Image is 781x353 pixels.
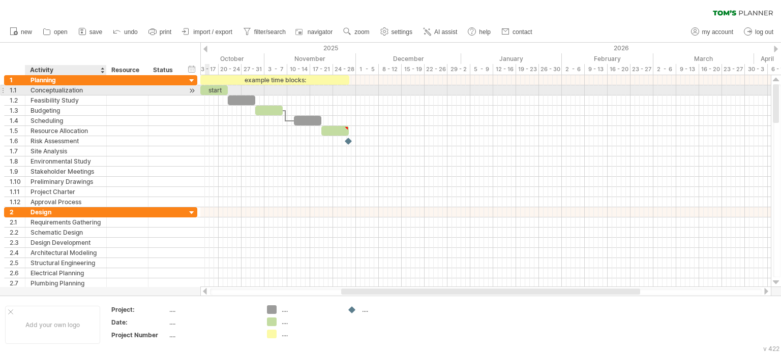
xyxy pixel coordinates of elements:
[10,248,25,258] div: 2.4
[513,28,532,36] span: contact
[31,85,101,95] div: Conceptualization
[159,53,264,64] div: October 2025
[31,238,101,247] div: Design Development
[31,268,101,278] div: Electrical Planning
[31,228,101,237] div: Schematic Design
[10,278,25,288] div: 2.7
[31,75,101,85] div: Planning
[111,65,142,75] div: Resource
[653,64,676,75] div: 2 - 6
[653,53,754,64] div: March 2026
[10,268,25,278] div: 2.6
[31,156,101,166] div: Environmental Study
[10,95,25,105] div: 1.2
[187,85,197,96] div: scroll to activity
[264,64,287,75] div: 3 - 7
[31,95,101,105] div: Feasibility Study
[146,25,174,39] a: print
[196,64,219,75] div: 13 - 17
[585,64,608,75] div: 9 - 13
[699,64,722,75] div: 16 - 20
[31,126,101,136] div: Resource Allocation
[356,64,379,75] div: 1 - 5
[308,28,333,36] span: navigator
[379,64,402,75] div: 8 - 12
[755,28,773,36] span: log out
[31,258,101,268] div: Structural Engineering
[310,64,333,75] div: 17 - 21
[5,306,100,344] div: Add your own logo
[31,116,101,125] div: Scheduling
[282,317,337,326] div: ....
[200,85,228,95] div: start
[241,25,289,39] a: filter/search
[676,64,699,75] div: 9 - 13
[10,217,25,227] div: 2.1
[30,65,101,75] div: Activity
[110,25,141,39] a: undo
[499,25,535,39] a: contact
[7,25,35,39] a: new
[10,177,25,186] div: 1.10
[111,331,167,339] div: Project Number
[31,146,101,156] div: Site Analysis
[10,106,25,115] div: 1.3
[31,136,101,146] div: Risk Assessment
[356,53,461,64] div: December 2025
[169,318,255,327] div: ....
[630,64,653,75] div: 23 - 27
[76,25,105,39] a: save
[10,156,25,166] div: 1.8
[10,167,25,176] div: 1.9
[10,126,25,136] div: 1.5
[479,28,491,36] span: help
[562,53,653,64] div: February 2026
[10,197,25,207] div: 1.12
[539,64,562,75] div: 26 - 30
[54,28,68,36] span: open
[31,177,101,186] div: Preliminary Drawings
[294,25,336,39] a: navigator
[31,167,101,176] div: Stakeholder Meetings
[282,305,337,314] div: ....
[153,65,175,75] div: Status
[254,28,286,36] span: filter/search
[111,318,167,327] div: Date:
[31,207,101,217] div: Design
[10,136,25,146] div: 1.6
[169,305,255,314] div: ....
[465,25,494,39] a: help
[264,53,356,64] div: November 2025
[722,64,745,75] div: 23 - 27
[392,28,412,36] span: settings
[31,217,101,227] div: Requirements Gathering
[31,106,101,115] div: Budgeting
[447,64,470,75] div: 29 - 2
[608,64,630,75] div: 16 - 20
[420,25,460,39] a: AI assist
[333,64,356,75] div: 24 - 28
[111,305,167,314] div: Project:
[200,75,349,85] div: example time blocks:
[10,258,25,268] div: 2.5
[10,228,25,237] div: 2.2
[10,75,25,85] div: 1
[179,25,235,39] a: import / export
[362,305,417,314] div: ....
[10,85,25,95] div: 1.1
[341,25,372,39] a: zoom
[402,64,425,75] div: 15 - 19
[378,25,415,39] a: settings
[10,146,25,156] div: 1.7
[10,187,25,197] div: 1.11
[21,28,32,36] span: new
[287,64,310,75] div: 10 - 14
[10,207,25,217] div: 2
[169,331,255,339] div: ....
[562,64,585,75] div: 2 - 6
[10,116,25,125] div: 1.4
[461,53,562,64] div: January 2026
[31,197,101,207] div: Approval Process
[160,28,171,36] span: print
[425,64,447,75] div: 22 - 26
